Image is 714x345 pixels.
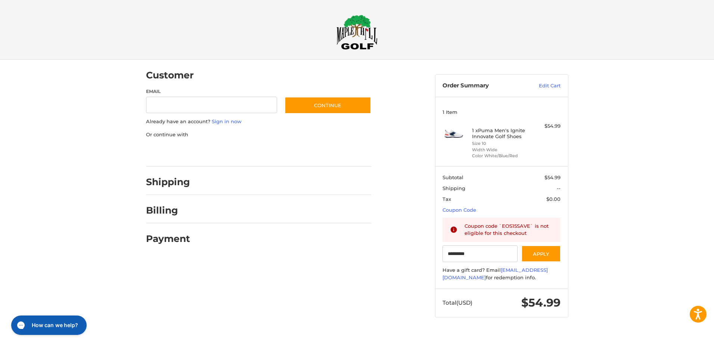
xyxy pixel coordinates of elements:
[472,153,529,159] li: Color White/Blue/Red
[521,245,561,262] button: Apply
[146,118,371,125] p: Already have an account?
[336,15,378,50] img: Maple Hill Golf
[143,146,199,159] iframe: PayPal-paypal
[7,313,89,338] iframe: Gorgias live chat messenger
[443,196,451,202] span: Tax
[443,245,518,262] input: Gift Certificate or Coupon Code
[531,122,561,130] div: $54.99
[285,97,371,114] button: Continue
[443,185,465,191] span: Shipping
[207,146,263,159] iframe: PayPal-paylater
[212,118,242,124] a: Sign in now
[523,82,561,90] a: Edit Cart
[270,146,326,159] iframe: PayPal-venmo
[465,223,553,237] div: Coupon code `EOS15SAVE` is not eligible for this checkout
[544,174,561,180] span: $54.99
[146,69,194,81] h2: Customer
[146,233,190,245] h2: Payment
[521,296,561,310] span: $54.99
[443,267,548,280] a: [EMAIL_ADDRESS][DOMAIN_NAME]
[443,299,472,306] span: Total (USD)
[443,82,523,90] h3: Order Summary
[557,185,561,191] span: --
[146,88,277,95] label: Email
[472,147,529,153] li: Width Wide
[546,196,561,202] span: $0.00
[146,205,190,216] h2: Billing
[443,267,561,281] div: Have a gift card? Email for redemption info.
[146,176,190,188] h2: Shipping
[443,109,561,115] h3: 1 Item
[443,174,463,180] span: Subtotal
[146,131,371,139] p: Or continue with
[472,140,529,147] li: Size 10
[443,207,476,213] a: Coupon Code
[472,127,529,140] h4: 1 x Puma Men's Ignite Innovate Golf Shoes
